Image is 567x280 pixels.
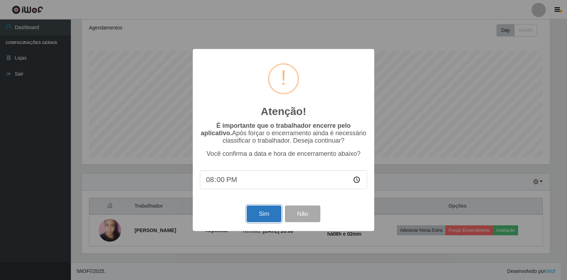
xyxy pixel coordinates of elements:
p: Você confirma a data e hora de encerramento abaixo? [200,150,367,158]
button: Sim [247,205,281,222]
h2: Atenção! [261,105,306,118]
b: É importante que o trabalhador encerre pelo aplicativo. [201,122,350,137]
button: Não [285,205,320,222]
p: Após forçar o encerramento ainda é necessário classificar o trabalhador. Deseja continuar? [200,122,367,144]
